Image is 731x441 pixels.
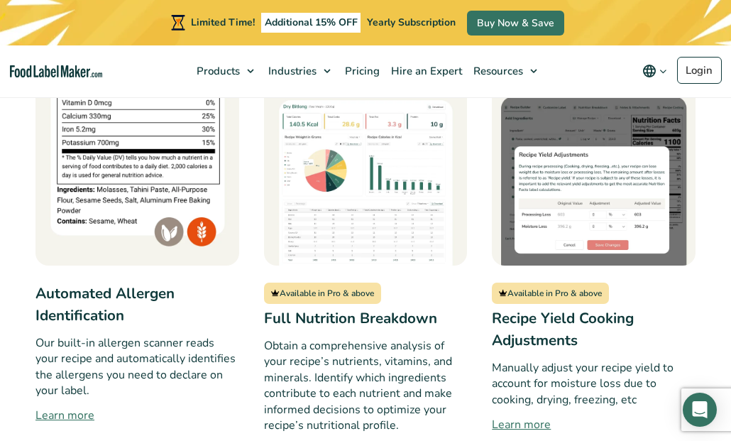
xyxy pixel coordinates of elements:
a: Learn more [35,407,239,424]
div: Open Intercom Messenger [683,393,717,427]
span: Industries [264,64,318,78]
p: Manually adjust your recipe yield to account for moisture loss due to cooking, drying, freezing, etc [492,360,696,408]
a: Resources [466,45,544,97]
span: Resources [469,64,524,78]
a: Pricing [338,45,384,97]
span: Limited Time! [191,16,255,29]
span: Available in Pro & above [492,283,609,304]
a: Industries [261,45,338,97]
h3: Recipe Yield Cooking Adjustments [492,307,696,352]
a: Products [189,45,261,97]
span: Hire an Expert [387,64,463,78]
h3: Automated Allergen Identification [35,283,239,327]
span: Products [192,64,241,78]
p: Our built-in allergen scanner reads your recipe and automatically identifies the allergens you ne... [35,335,239,399]
span: Additional 15% OFF [261,13,361,33]
span: Available in Pro & above [264,283,381,304]
a: Buy Now & Save [467,11,564,36]
h3: Full Nutrition Breakdown [264,307,468,330]
a: Login [677,57,722,84]
p: Obtain a comprehensive analysis of your recipe’s nutrients, vitamins, and minerals. Identify whic... [264,338,468,433]
span: Yearly Subscription [367,16,456,29]
a: Hire an Expert [384,45,466,97]
a: Learn more [492,416,696,433]
span: Pricing [341,64,381,78]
